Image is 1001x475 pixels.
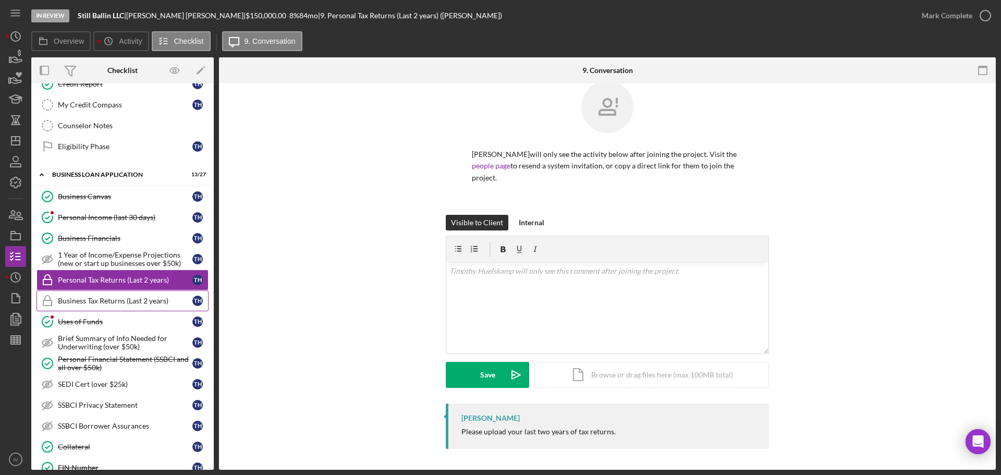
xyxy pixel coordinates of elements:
a: Business Tax Returns (Last 2 years)TH [36,290,209,311]
div: | 9. Personal Tax Returns (Last 2 years) ([PERSON_NAME]) [318,11,502,20]
a: Brief Summary of Info Needed for Underwriting (over $50k)TH [36,332,209,353]
div: 9. Conversation [582,66,633,75]
div: 13 / 27 [187,172,206,178]
div: SSBCI Borrower Assurances [58,422,192,430]
div: Personal Financial Statement (SSBCI and all over $50k) [58,355,192,372]
button: 9. Conversation [222,31,302,51]
div: T H [192,296,203,306]
div: Brief Summary of Info Needed for Underwriting (over $50k) [58,334,192,351]
b: Still Ballin LLC [78,11,124,20]
div: 84 mo [299,11,318,20]
button: Save [446,362,529,388]
div: EIN Number [58,464,192,472]
a: Uses of FundsTH [36,311,209,332]
button: IV [5,449,26,470]
label: Activity [119,37,142,45]
div: T H [192,191,203,202]
div: T H [192,442,203,452]
div: [PERSON_NAME] [461,414,520,422]
div: 1 Year of Income/Expense Projections (new or start up businesses over $50k) [58,251,192,267]
text: IV [13,457,18,462]
div: BUSINESS LOAN APPLICATION [52,172,180,178]
label: Overview [54,37,84,45]
a: Personal Financial Statement (SSBCI and all over $50k)TH [36,353,209,374]
a: My Credit CompassTH [36,94,209,115]
div: $150,000.00 [246,11,289,20]
button: Mark Complete [911,5,996,26]
div: | [78,11,126,20]
a: SSBCI Privacy StatementTH [36,395,209,416]
button: Visible to Client [446,215,508,230]
a: Credit ReportTH [36,74,209,94]
a: CollateralTH [36,436,209,457]
div: SEDI Cert (over $25k) [58,380,192,388]
div: T H [192,358,203,369]
a: Personal Tax Returns (Last 2 years)TH [36,270,209,290]
div: T H [192,421,203,431]
a: SSBCI Borrower AssurancesTH [36,416,209,436]
div: In Review [31,9,69,22]
div: Business Tax Returns (Last 2 years) [58,297,192,305]
label: Checklist [174,37,204,45]
div: T H [192,462,203,473]
div: T H [192,379,203,389]
div: Visible to Client [451,215,503,230]
div: Open Intercom Messenger [966,429,991,454]
div: 8 % [289,11,299,20]
div: T H [192,337,203,348]
div: T H [192,233,203,243]
div: T H [192,254,203,264]
a: Personal Income (last 30 days)TH [36,207,209,228]
div: Business Financials [58,234,192,242]
a: 1 Year of Income/Expense Projections (new or start up businesses over $50k)TH [36,249,209,270]
a: SEDI Cert (over $25k)TH [36,374,209,395]
div: Personal Tax Returns (Last 2 years) [58,276,192,284]
div: T H [192,400,203,410]
div: T H [192,212,203,223]
div: Please upload your last two years of tax returns. [461,428,616,436]
div: T H [192,79,203,89]
div: Internal [519,215,544,230]
a: Business CanvasTH [36,186,209,207]
button: Activity [93,31,149,51]
p: [PERSON_NAME] will only see the activity below after joining the project. Visit the to resend a s... [472,149,743,184]
div: Counselor Notes [58,121,208,130]
div: SSBCI Privacy Statement [58,401,192,409]
button: Overview [31,31,91,51]
div: T H [192,275,203,285]
div: Save [480,362,495,388]
div: Collateral [58,443,192,451]
div: My Credit Compass [58,101,192,109]
div: [PERSON_NAME] [PERSON_NAME] | [126,11,246,20]
div: Credit Report [58,80,192,88]
a: people page [472,161,510,170]
div: T H [192,316,203,327]
label: 9. Conversation [245,37,296,45]
div: Mark Complete [922,5,972,26]
div: Personal Income (last 30 days) [58,213,192,222]
div: Eligibility Phase [58,142,192,151]
div: Uses of Funds [58,318,192,326]
div: Checklist [107,66,138,75]
a: Counselor Notes [36,115,209,136]
a: Eligibility PhaseTH [36,136,209,157]
div: Business Canvas [58,192,192,201]
a: Business FinancialsTH [36,228,209,249]
button: Checklist [152,31,211,51]
div: T H [192,100,203,110]
button: Internal [514,215,550,230]
div: T H [192,141,203,152]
